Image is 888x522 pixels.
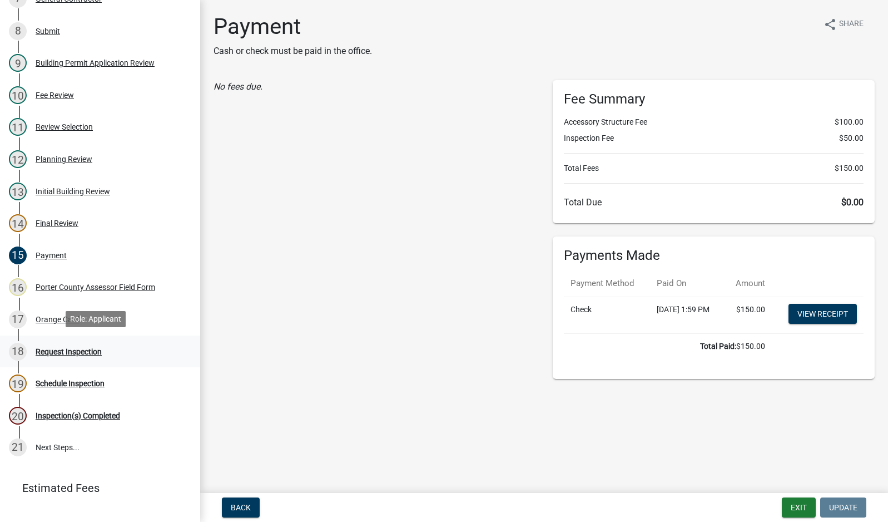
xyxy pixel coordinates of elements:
[839,132,864,144] span: $50.00
[36,252,67,259] div: Payment
[564,116,864,128] li: Accessory Structure Fee
[564,132,864,144] li: Inspection Fee
[9,407,27,425] div: 20
[724,270,772,297] th: Amount
[564,197,864,208] h6: Total Due
[823,18,837,31] i: share
[36,283,155,291] div: Porter County Assessor Field Form
[36,123,93,131] div: Review Selection
[835,116,864,128] span: $100.00
[9,439,27,456] div: 21
[36,412,120,420] div: Inspection(s) Completed
[36,316,80,323] div: Orange Card
[564,162,864,174] li: Total Fees
[9,311,27,328] div: 17
[788,304,857,324] a: View receipt
[36,380,105,387] div: Schedule Inspection
[36,219,78,227] div: Final Review
[9,214,27,232] div: 14
[564,91,864,107] h6: Fee Summary
[820,498,866,518] button: Update
[835,162,864,174] span: $150.00
[9,86,27,104] div: 10
[839,18,864,31] span: Share
[9,343,27,361] div: 18
[564,297,651,333] td: Check
[36,91,74,99] div: Fee Review
[231,503,251,512] span: Back
[9,375,27,392] div: 19
[9,118,27,136] div: 11
[782,498,816,518] button: Exit
[214,13,372,40] h1: Payment
[66,311,126,327] div: Role: Applicant
[36,27,60,35] div: Submit
[222,498,260,518] button: Back
[724,297,772,333] td: $150.00
[36,59,155,67] div: Building Permit Application Review
[815,13,872,35] button: shareShare
[36,155,92,163] div: Planning Review
[9,247,27,264] div: 15
[9,477,182,499] a: Estimated Fees
[9,22,27,40] div: 8
[9,54,27,72] div: 9
[564,333,772,359] td: $150.00
[564,270,651,297] th: Payment Method
[214,81,262,92] i: No fees due.
[9,150,27,168] div: 12
[564,248,864,264] h6: Payments Made
[9,278,27,296] div: 16
[841,197,864,208] span: $0.00
[700,342,736,351] b: Total Paid:
[650,270,724,297] th: Paid On
[650,297,724,333] td: [DATE] 1:59 PM
[214,45,372,58] p: Cash or check must be paid in the office.
[36,348,102,356] div: Request Inspection
[36,188,110,195] div: Initial Building Review
[9,183,27,200] div: 13
[829,503,857,512] span: Update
